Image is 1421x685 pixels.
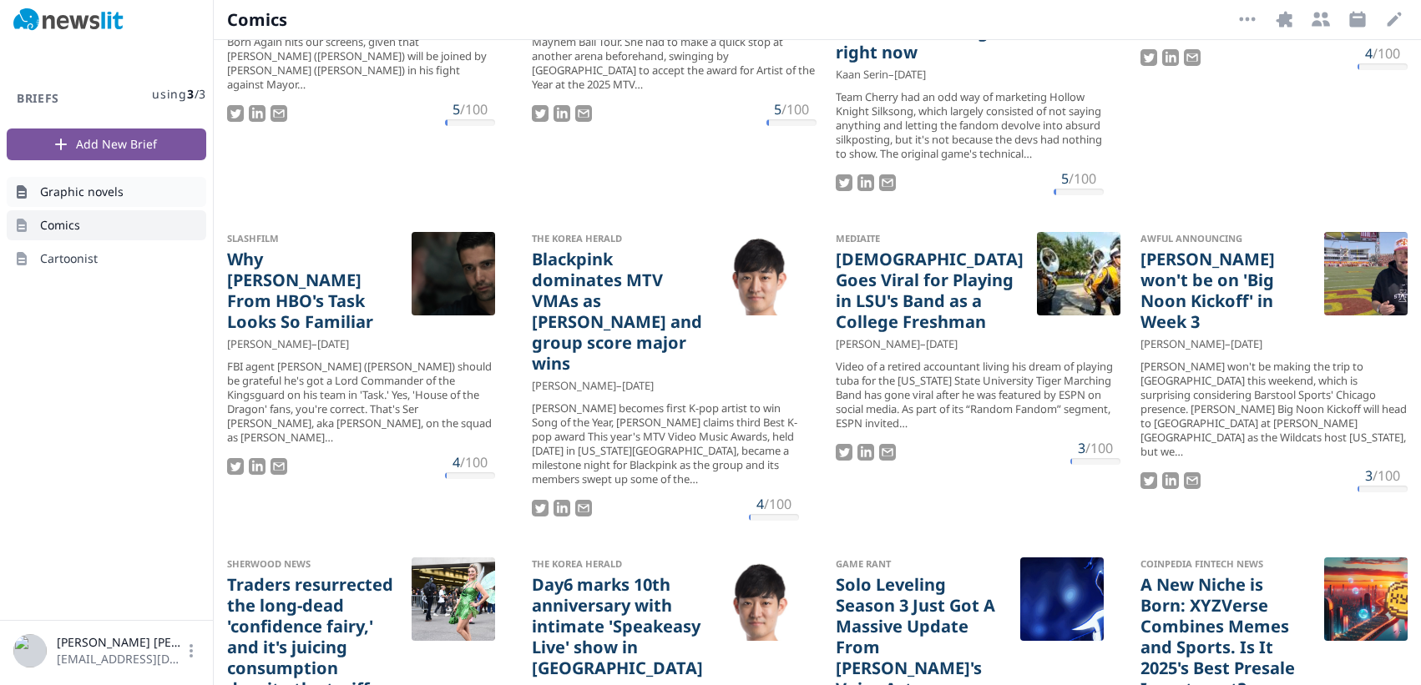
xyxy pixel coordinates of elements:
[57,634,183,651] span: [PERSON_NAME] [PERSON_NAME]
[836,174,852,191] img: Tweet
[227,105,244,122] img: Tweet
[1365,44,1373,63] span: 4
[7,90,69,107] h3: Briefs
[1140,360,1408,458] div: [PERSON_NAME] won't be making the trip to [GEOGRAPHIC_DATA] this weekend, which is surprising con...
[836,444,852,461] img: Tweet
[532,500,549,516] img: Tweet
[57,651,183,667] span: [EMAIL_ADDRESS][DOMAIN_NAME]
[532,7,817,91] div: [DEMOGRAPHIC_DATA][PERSON_NAME] is running a little late to her sixth concert at [GEOGRAPHIC_DATA...
[227,336,317,352] span: [PERSON_NAME] –
[554,105,570,122] img: LinkedIn Share
[152,86,206,103] span: using / 3
[926,336,958,352] time: [DATE]
[1069,169,1096,188] span: /100
[227,7,495,91] div: There's going to be a lot more on the menu in Hell's Kitchen whenever the second season of Darede...
[1231,336,1262,352] time: [DATE]
[7,177,206,207] a: Graphic novels
[1162,472,1179,489] img: LinkedIn Share
[249,105,265,122] img: LinkedIn Share
[1140,249,1312,332] a: [PERSON_NAME] won't be on 'Big Noon Kickoff' in Week 3
[1078,439,1085,457] span: 3
[532,574,703,678] a: Day6 marks 10th anniversary with intimate 'Speakeasy Live' show in [GEOGRAPHIC_DATA]
[836,90,1104,160] div: Team Cherry had an odd way of marketing Hollow Knight Silksong, which largely consisted of not sa...
[1140,472,1157,489] img: Tweet
[1373,44,1400,63] span: /100
[575,105,592,122] img: Email story
[227,8,294,32] span: Comics
[1140,232,1312,245] div: Awful Announcing
[532,105,549,122] img: Tweet
[532,557,703,571] div: The Korea Herald
[1140,49,1157,66] img: Tweet
[1085,439,1113,457] span: /100
[7,244,206,274] a: Cartoonist
[532,378,622,394] span: [PERSON_NAME] –
[836,360,1120,430] div: Video of a retired accountant living his dream of playing tuba for the [US_STATE] State Universit...
[227,557,398,571] div: Sherwood News
[756,495,764,513] span: 4
[836,232,1024,245] div: Mediaite
[227,458,244,475] img: Tweet
[1184,49,1201,66] img: Email story
[879,174,896,191] img: Email story
[271,105,287,122] img: Email story
[764,495,791,513] span: /100
[1365,466,1373,485] span: 3
[836,249,1024,332] a: [DEMOGRAPHIC_DATA] Goes Viral for Playing in LSU's Band as a College Freshman
[40,184,124,200] span: Graphic novels
[1373,466,1400,485] span: /100
[1184,472,1201,489] img: Email story
[622,378,654,394] time: [DATE]
[40,217,80,234] span: Comics
[532,232,703,245] div: The Korea Herald
[894,67,926,83] time: [DATE]
[532,249,703,374] a: Blackpink dominates MTV VMAs as [PERSON_NAME] and group score major wins
[453,100,460,118] span: 5
[460,100,488,118] span: /100
[187,86,195,102] span: 3
[1162,49,1179,66] img: LinkedIn Share
[227,249,398,332] a: Why [PERSON_NAME] From HBO's Task Looks So Familiar
[836,557,1007,571] div: Game Rant
[575,500,592,516] img: Email story
[857,174,874,191] img: LinkedIn Share
[7,210,206,240] a: Comics
[460,453,488,471] span: /100
[13,634,200,667] button: [PERSON_NAME] [PERSON_NAME][EMAIL_ADDRESS][DOMAIN_NAME]
[227,232,398,245] div: SlashFilm
[227,360,495,444] div: FBI agent [PERSON_NAME] ([PERSON_NAME]) should be grateful he's got a Lord Commander of the Kings...
[1061,169,1069,188] span: 5
[271,458,287,475] img: Email story
[781,100,809,118] span: /100
[317,336,349,352] time: [DATE]
[836,67,894,83] span: Kaan Serin –
[879,444,896,461] img: Email story
[40,250,98,267] span: Cartoonist
[532,401,800,486] div: [PERSON_NAME] becomes first K-pop artist to win Song of the Year, [PERSON_NAME] claims third Best...
[13,8,124,32] img: Newslit
[554,500,570,516] img: LinkedIn Share
[857,444,874,461] img: LinkedIn Share
[1140,557,1312,571] div: Coinpedia Fintech News
[249,458,265,475] img: LinkedIn Share
[453,453,460,471] span: 4
[774,100,781,118] span: 5
[7,128,206,160] button: Add New Brief
[836,336,926,352] span: [PERSON_NAME] –
[1140,336,1231,352] span: [PERSON_NAME] –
